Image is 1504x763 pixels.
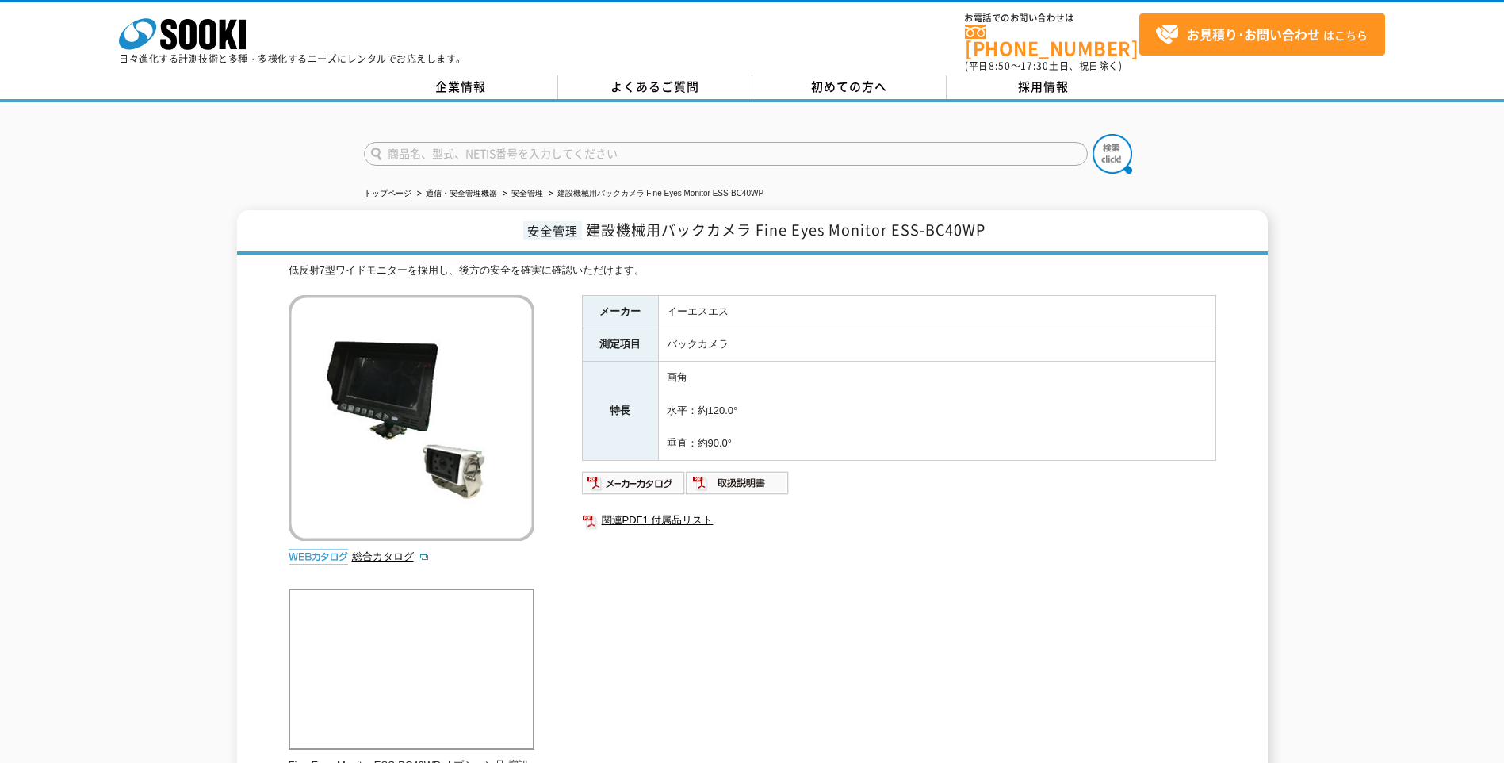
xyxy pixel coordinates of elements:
[582,362,658,461] th: 特長
[686,470,790,496] img: 取扱説明書
[1187,25,1320,44] strong: お見積り･お問い合わせ
[1139,13,1385,56] a: お見積り･お問い合わせはこちら
[989,59,1011,73] span: 8:50
[289,549,348,565] img: webカタログ
[511,189,543,197] a: 安全管理
[947,75,1141,99] a: 採用情報
[582,470,686,496] img: メーカーカタログ
[364,142,1088,166] input: 商品名、型式、NETIS番号を入力してください
[658,295,1215,328] td: イーエスエス
[1093,134,1132,174] img: btn_search.png
[965,13,1139,23] span: お電話でのお問い合わせは
[582,295,658,328] th: メーカー
[352,550,430,562] a: 総合カタログ
[658,362,1215,461] td: 画角 水平：約120.0° 垂直：約90.0°
[582,510,1216,531] a: 関連PDF1 付属品リスト
[289,295,534,541] img: 建設機械用バックカメラ Fine Eyes Monitor ESS-BC40WP
[582,328,658,362] th: 測定項目
[289,263,1216,279] div: 低反射7型ワイドモニターを採用し、後方の安全を確実に確認いただけます。
[364,75,558,99] a: 企業情報
[119,54,466,63] p: 日々進化する計測技術と多種・多様化するニーズにレンタルでお応えします。
[811,78,887,95] span: 初めての方へ
[582,481,686,493] a: メーカーカタログ
[558,75,752,99] a: よくあるご質問
[523,221,582,240] span: 安全管理
[752,75,947,99] a: 初めての方へ
[586,219,985,240] span: 建設機械用バックカメラ Fine Eyes Monitor ESS-BC40WP
[965,59,1122,73] span: (平日 ～ 土日、祝日除く)
[1155,23,1368,47] span: はこちら
[686,481,790,493] a: 取扱説明書
[1020,59,1049,73] span: 17:30
[364,189,411,197] a: トップページ
[545,186,764,202] li: 建設機械用バックカメラ Fine Eyes Monitor ESS-BC40WP
[965,25,1139,57] a: [PHONE_NUMBER]
[658,328,1215,362] td: バックカメラ
[426,189,497,197] a: 通信・安全管理機器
